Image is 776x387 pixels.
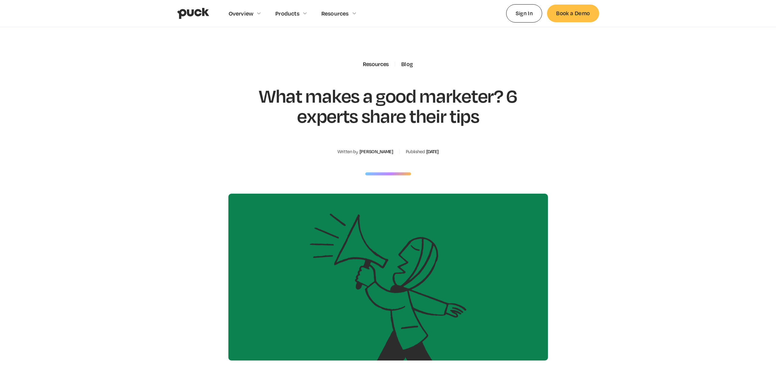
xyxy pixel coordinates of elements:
div: Resources [321,10,349,17]
a: Sign In [506,4,542,22]
div: [DATE] [426,149,438,154]
div: Written by [338,149,358,154]
a: Book a Demo [547,5,599,22]
a: Blog [401,61,413,67]
div: Products [275,10,299,17]
div: Published [406,149,425,154]
h1: What makes a good marketer? 6 experts share their tips [228,86,548,125]
div: Resources [363,61,389,67]
div: [PERSON_NAME] [359,149,393,154]
div: Overview [229,10,254,17]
